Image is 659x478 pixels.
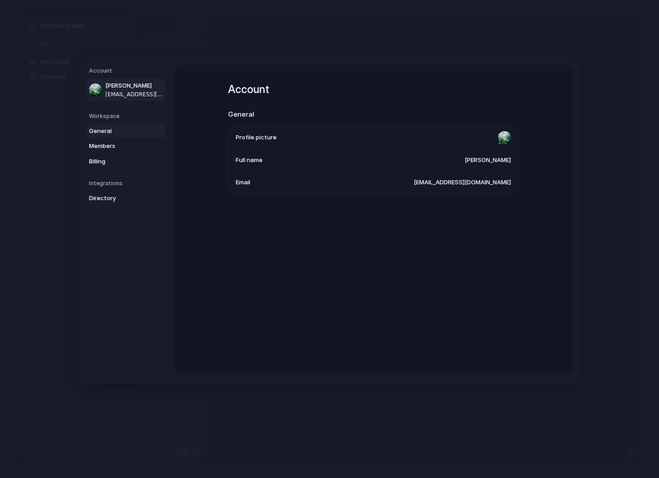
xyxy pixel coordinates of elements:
[86,123,165,138] a: General
[86,79,165,101] a: [PERSON_NAME][EMAIL_ADDRESS][DOMAIN_NAME]
[236,133,277,142] span: Profile picture
[89,157,147,166] span: Billing
[89,179,165,187] h5: Integrations
[89,194,147,203] span: Directory
[105,90,164,98] span: [EMAIL_ADDRESS][DOMAIN_NAME]
[228,81,519,98] h1: Account
[228,109,519,120] h2: General
[414,178,511,187] span: [EMAIL_ADDRESS][DOMAIN_NAME]
[89,67,165,75] h5: Account
[89,126,147,135] span: General
[105,81,164,90] span: [PERSON_NAME]
[86,154,165,168] a: Billing
[86,139,165,153] a: Members
[465,156,511,165] span: [PERSON_NAME]
[89,142,147,151] span: Members
[236,178,250,187] span: Email
[86,191,165,206] a: Directory
[236,156,263,165] span: Full name
[89,112,165,120] h5: Workspace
